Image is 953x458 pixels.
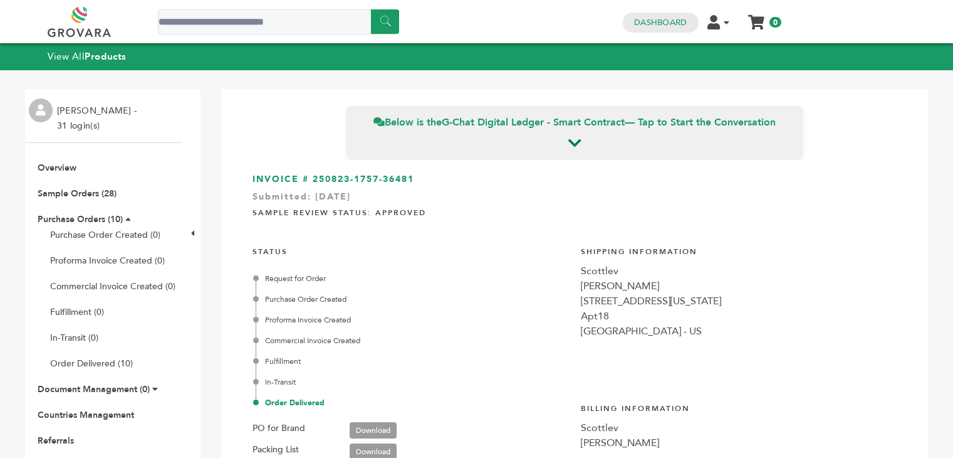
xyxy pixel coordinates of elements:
[38,409,134,421] a: Countries Management
[253,191,897,210] div: Submitted: [DATE]
[38,213,123,225] a: Purchase Orders (10)
[581,394,897,420] h4: Billing Information
[50,229,160,241] a: Purchase Order Created (0)
[38,435,74,447] a: Referrals
[50,280,175,292] a: Commercial Invoice Created (0)
[442,115,625,129] strong: G-Chat Digital Ledger - Smart Contract
[634,17,687,28] a: Dashboard
[256,356,568,367] div: Fulfillment
[769,17,781,28] span: 0
[253,173,897,186] h3: INVOICE # 250823-1757-36481
[256,294,568,305] div: Purchase Order Created
[581,324,897,339] div: [GEOGRAPHIC_DATA] - US
[50,255,165,267] a: Proforma Invoice Created (0)
[581,309,897,324] div: Apt18
[50,306,104,318] a: Fulfillment (0)
[57,104,140,134] li: [PERSON_NAME] - 31 login(s)
[253,198,897,225] h4: Sample Review Status: Approved
[581,420,897,435] div: Scottlev
[50,358,133,370] a: Order Delivered (10)
[38,188,117,200] a: Sample Orders (28)
[350,422,397,439] a: Download
[581,279,897,294] div: [PERSON_NAME]
[581,294,897,309] div: [STREET_ADDRESS][US_STATE]
[256,314,568,326] div: Proforma Invoice Created
[158,9,399,35] input: Search a product or brand...
[29,99,53,122] img: profile.png
[256,273,568,284] div: Request for Order
[256,376,568,388] div: In-Transit
[38,383,150,395] a: Document Management (0)
[50,332,98,344] a: In-Transit (0)
[373,115,776,129] span: Below is the — Tap to Start the Conversation
[85,50,126,63] strong: Products
[256,397,568,408] div: Order Delivered
[253,237,568,264] h4: STATUS
[581,264,897,279] div: Scottlev
[749,11,764,24] a: My Cart
[38,162,76,174] a: Overview
[581,435,897,450] div: [PERSON_NAME]
[581,237,897,264] h4: Shipping Information
[253,421,305,436] label: PO for Brand
[256,335,568,346] div: Commercial Invoice Created
[48,50,127,63] a: View AllProducts
[253,442,299,457] label: Packing List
